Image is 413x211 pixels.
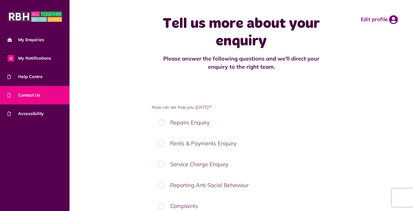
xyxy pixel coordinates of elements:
[163,55,319,70] strong: Please answer the following questions and we'll direct your enquiry to the right team
[152,104,330,110] label: How can we help you [DATE]?
[274,63,275,70] strong: .
[161,15,321,50] h1: Tell us more about your enquiry
[8,110,44,117] span: Accessibility
[8,55,51,61] span: My Notifications
[8,74,43,80] span: Help Centre
[8,37,44,43] span: My Enquiries
[152,176,330,194] label: Reporting Anti Social Behaviour
[152,114,330,131] label: Repairs Enquiry
[8,55,14,61] span: 0
[8,92,40,98] span: Contact Us
[8,11,62,23] img: MyRBH
[361,15,398,24] a: Edit profile
[152,155,330,173] label: Service Charge Enquiry
[152,134,330,152] label: Rents & Payments Enquiry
